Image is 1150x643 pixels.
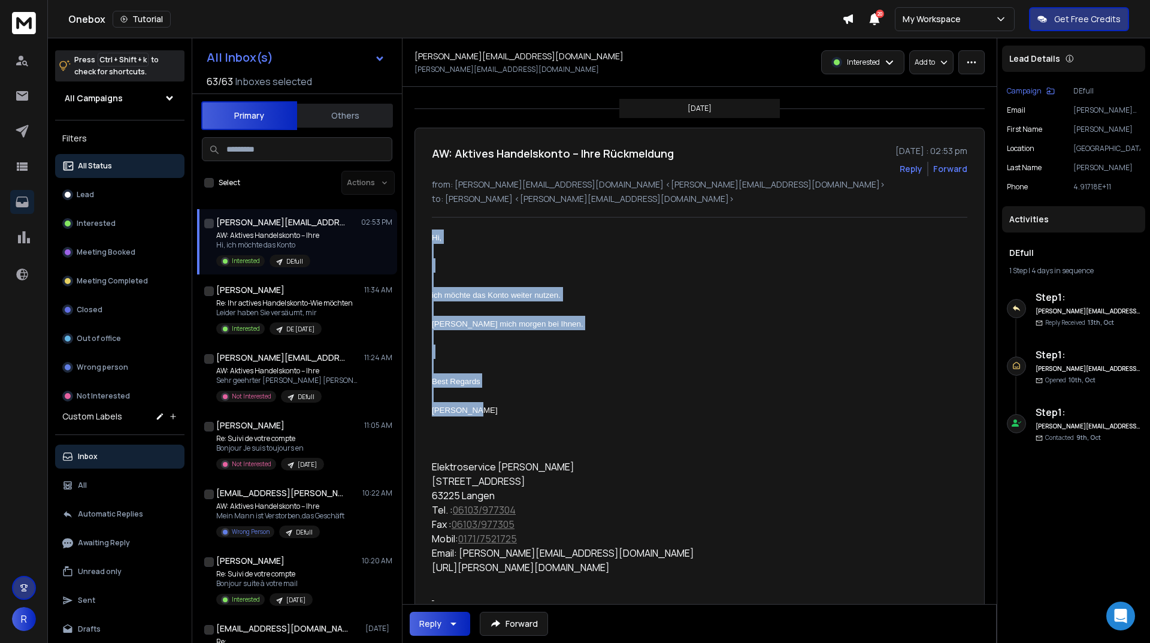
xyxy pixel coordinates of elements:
[216,284,285,296] h1: [PERSON_NAME]
[55,327,184,351] button: Out of office
[55,588,184,612] button: Sent
[410,612,470,636] button: Reply
[78,538,130,548] p: Awaiting Reply
[876,10,884,18] span: 20
[362,556,392,566] p: 10:20 AM
[232,460,271,469] p: Not Interested
[1073,105,1140,115] p: [PERSON_NAME][EMAIL_ADDRESS][DOMAIN_NAME]
[1031,265,1094,276] span: 4 days in sequence
[286,325,314,334] p: DE [DATE]
[298,393,314,402] p: DEfull
[1073,86,1140,96] p: DEfull
[55,445,184,469] button: Inbox
[1007,86,1055,96] button: Campaign
[98,53,149,67] span: Ctrl + Shift + k
[55,298,184,322] button: Closed
[432,145,674,162] h1: AW: Aktives Handelskonto – Ihre Rückmeldung
[77,247,135,257] p: Meeting Booked
[219,178,240,188] label: Select
[78,452,98,461] p: Inbox
[216,569,313,579] p: Re: Suivi de votre compte
[55,154,184,178] button: All Status
[62,410,122,422] h3: Custom Labels
[1007,105,1025,115] p: Email
[216,240,319,250] p: Hi, ich möchte das Konto
[296,528,313,537] p: DEfull
[361,218,392,227] p: 02:53 PM
[77,190,94,200] p: Lead
[55,269,184,293] button: Meeting Completed
[232,595,260,604] p: Interested
[113,11,171,28] button: Tutorial
[216,231,319,240] p: AW: Aktives Handelskonto – Ihre
[1073,144,1140,153] p: [GEOGRAPHIC_DATA]
[55,473,184,497] button: All
[55,531,184,555] button: Awaiting Reply
[688,104,712,113] p: [DATE]
[77,305,102,315] p: Closed
[452,518,515,531] a: 06103/977305
[1036,307,1140,316] h6: [PERSON_NAME][EMAIL_ADDRESS][DOMAIN_NAME]
[297,102,393,129] button: Others
[55,240,184,264] button: Meeting Booked
[1045,433,1101,442] p: Contacted
[12,607,36,631] button: R
[847,58,880,67] p: Interested
[1073,125,1140,134] p: [PERSON_NAME]
[77,391,130,401] p: Not Interested
[216,352,348,364] h1: [PERSON_NAME][EMAIL_ADDRESS][DOMAIN_NAME]
[216,298,353,308] p: Re: Ihr actives Handelskonto-Wie möchten
[915,58,935,67] p: Add to
[216,511,344,521] p: Mein Mann ist Verstorben,das Geschäft
[78,161,112,171] p: All Status
[900,163,922,175] button: Reply
[432,460,782,575] p: Elektroservice [PERSON_NAME] [STREET_ADDRESS] 63225 Langen Tel. : Fax : Mobil: Email: [PERSON_NAM...
[1045,318,1114,327] p: Reply Received
[1036,405,1140,419] h6: Step 1 :
[78,509,143,519] p: Automatic Replies
[68,11,842,28] div: Onebox
[365,624,392,633] p: [DATE]
[298,460,317,469] p: [DATE]
[55,86,184,110] button: All Campaigns
[1036,348,1140,362] h6: Step 1 :
[1007,182,1028,192] p: Phone
[453,503,516,517] a: 06103/977304
[235,74,312,89] h3: Inboxes selected
[432,179,967,191] p: from: [PERSON_NAME][EMAIL_ADDRESS][DOMAIN_NAME] <[PERSON_NAME][EMAIL_ADDRESS][DOMAIN_NAME]>
[1009,53,1060,65] p: Lead Details
[78,596,95,605] p: Sent
[65,92,123,104] h1: All Campaigns
[1009,247,1138,259] h1: DEfull
[895,145,967,157] p: [DATE] : 02:53 pm
[1007,144,1034,153] p: location
[216,443,324,453] p: Bonjour Je suis toujours en
[55,502,184,526] button: Automatic Replies
[216,623,348,635] h1: [EMAIL_ADDRESS][DOMAIN_NAME]
[903,13,966,25] p: My Workspace
[207,74,233,89] span: 63 / 63
[77,363,128,372] p: Wrong person
[1073,182,1140,192] p: 4.91718E+11
[78,567,122,576] p: Unread only
[232,324,260,333] p: Interested
[1007,86,1042,96] p: Campaign
[216,555,285,567] h1: [PERSON_NAME]
[55,384,184,408] button: Not Interested
[414,50,624,62] h1: [PERSON_NAME][EMAIL_ADDRESS][DOMAIN_NAME]
[78,624,101,634] p: Drafts
[78,481,87,490] p: All
[414,65,599,74] p: [PERSON_NAME][EMAIL_ADDRESS][DOMAIN_NAME]
[432,319,583,328] span: [PERSON_NAME] mich morgen bei Ihnen.
[1007,125,1042,134] p: First Name
[458,532,517,545] a: 0171/7521725
[216,502,344,511] p: AW: Aktives Handelskonto – Ihre
[1036,364,1140,373] h6: [PERSON_NAME][EMAIL_ADDRESS][DOMAIN_NAME]
[432,193,967,205] p: to: [PERSON_NAME] <[PERSON_NAME][EMAIL_ADDRESS][DOMAIN_NAME]>
[1076,433,1101,442] span: 9th, Oct
[432,291,561,300] span: ich möchte das Konto weiter nutzen.
[480,612,548,636] button: Forward
[286,257,303,266] p: DEfull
